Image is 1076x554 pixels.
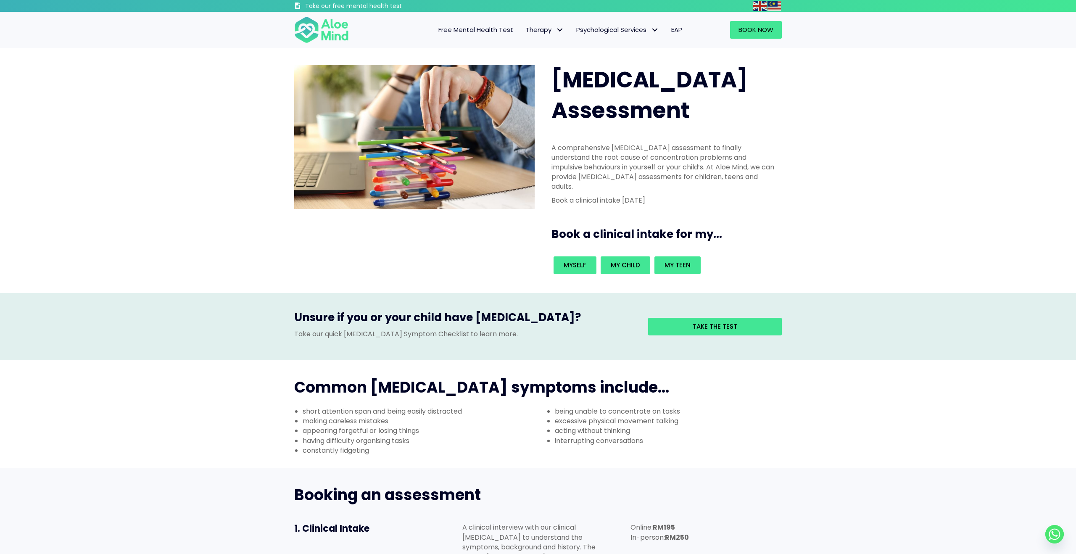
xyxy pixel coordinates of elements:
[767,1,782,11] a: Malay
[671,25,682,34] span: EAP
[648,318,782,335] a: Take the test
[730,21,782,39] a: Book Now
[551,254,777,276] div: Book an intake for my...
[294,329,636,339] p: Take our quick [MEDICAL_DATA] Symptom Checklist to learn more.
[654,256,701,274] a: My teen
[564,261,586,269] span: Myself
[294,522,369,535] span: 1. Clinical Intake
[753,1,767,11] a: English
[294,2,447,12] a: Take our free mental health test
[665,21,688,39] a: EAP
[738,25,773,34] span: Book Now
[294,16,349,44] img: Aloe mind Logo
[555,406,790,416] li: being unable to concentrate on tasks
[520,21,570,39] a: TherapyTherapy: submenu
[303,446,538,455] li: constantly fidgeting
[649,24,661,36] span: Psychological Services: submenu
[665,261,691,269] span: My teen
[693,322,737,331] span: Take the test
[555,426,790,435] li: acting without thinking
[611,261,640,269] span: My child
[753,1,767,11] img: en
[767,1,781,11] img: ms
[303,406,538,416] li: short attention span and being easily distracted
[551,227,785,242] h3: Book a clinical intake for my...
[554,24,566,36] span: Therapy: submenu
[653,522,675,532] strong: RM195
[432,21,520,39] a: Free Mental Health Test
[294,377,669,398] span: Common [MEDICAL_DATA] symptoms include...
[294,484,481,506] span: Booking an assessment
[294,310,636,329] h3: Unsure if you or your child have [MEDICAL_DATA]?
[555,416,790,426] li: excessive physical movement talking
[294,65,535,209] img: ADHD photo
[303,436,538,446] li: having difficulty organising tasks
[305,2,447,11] h3: Take our free mental health test
[551,64,748,126] span: [MEDICAL_DATA] Assessment
[555,436,790,446] li: interrupting conversations
[665,533,689,542] strong: RM250
[554,256,596,274] a: Myself
[630,522,782,542] p: Online: In-person:
[303,426,538,435] li: appearing forgetful or losing things
[1045,525,1064,543] a: Whatsapp
[551,195,777,205] p: Book a clinical intake [DATE]
[438,25,513,34] span: Free Mental Health Test
[576,25,659,34] span: Psychological Services
[303,416,538,426] li: making careless mistakes
[360,21,688,39] nav: Menu
[570,21,665,39] a: Psychological ServicesPsychological Services: submenu
[526,25,564,34] span: Therapy
[601,256,650,274] a: My child
[551,143,777,192] p: A comprehensive [MEDICAL_DATA] assessment to finally understand the root cause of concentration p...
